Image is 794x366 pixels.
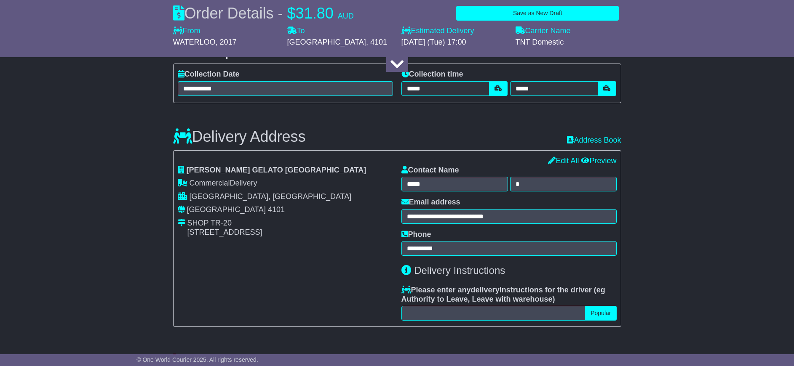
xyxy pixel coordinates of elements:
label: From [173,27,201,36]
div: Delivery [178,179,393,188]
span: 4101 [268,205,285,214]
span: delivery [471,286,500,294]
label: To [287,27,305,36]
span: Delivery Instructions [414,265,505,276]
a: Edit All [548,156,579,165]
div: TNT Domestic [516,38,621,47]
span: , 2017 [216,38,237,46]
a: Preview [581,156,616,165]
div: Order Details - [173,4,354,22]
div: [STREET_ADDRESS] [187,228,262,237]
label: Carrier Name [516,27,571,36]
span: 31.80 [296,5,334,22]
label: Please enter any instructions for the driver ( ) [401,286,617,304]
label: Contact Name [401,166,459,175]
label: Estimated Delivery [401,27,507,36]
label: Collection Date [178,70,240,79]
span: [GEOGRAPHIC_DATA], [GEOGRAPHIC_DATA] [190,192,352,201]
span: AUD [338,12,354,20]
span: [PERSON_NAME] GELATO [GEOGRAPHIC_DATA] [187,166,366,174]
span: WATERLOO [173,38,216,46]
div: SHOP TR-20 [187,219,262,228]
span: Commercial [190,179,230,187]
span: © One World Courier 2025. All rights reserved. [136,356,258,363]
label: Email address [401,198,460,207]
span: [GEOGRAPHIC_DATA] [187,205,266,214]
span: eg Authority to Leave, Leave with warehouse [401,286,605,303]
button: Save as New Draft [456,6,619,21]
div: [DATE] (Tue) 17:00 [401,38,507,47]
span: , 4101 [366,38,387,46]
label: Collection time [401,70,463,79]
a: Address Book [567,136,621,144]
span: $ [287,5,296,22]
h3: Delivery Address [173,128,306,145]
button: Popular [585,306,616,321]
span: [GEOGRAPHIC_DATA] [287,38,366,46]
label: Phone [401,230,431,239]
